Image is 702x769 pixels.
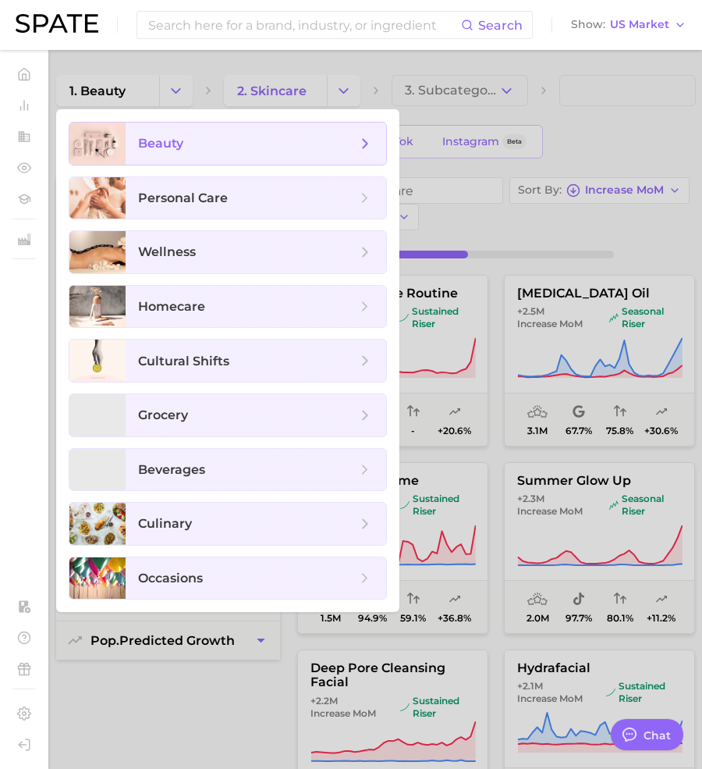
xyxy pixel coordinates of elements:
[16,14,98,33] img: SPATE
[56,109,399,612] ul: Change Category
[147,12,461,38] input: Search here for a brand, industry, or ingredient
[138,136,183,151] span: beauty
[478,18,523,33] span: Search
[571,20,605,29] span: Show
[610,20,669,29] span: US Market
[567,15,690,35] button: ShowUS Market
[138,408,188,422] span: grocery
[138,244,196,259] span: wellness
[138,299,205,314] span: homecare
[138,571,203,586] span: occasions
[12,733,36,757] a: Log out. Currently logged in with e-mail molly.masi@smallgirlspr.com.
[138,462,205,477] span: beverages
[138,190,228,205] span: personal care
[138,354,229,368] span: cultural shifts
[138,516,192,531] span: culinary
